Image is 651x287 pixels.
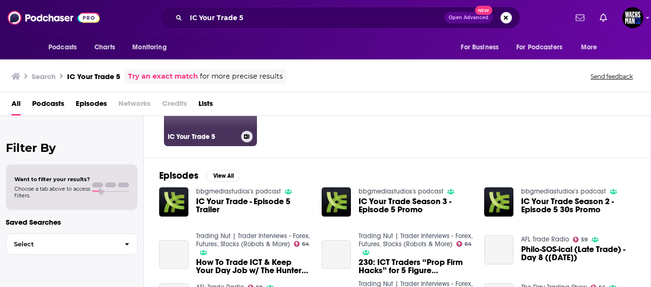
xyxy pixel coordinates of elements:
a: 64 [294,241,310,247]
span: More [581,41,597,54]
a: IC Your Trade Season 3 - Episode 5 Promo [359,197,473,214]
span: for more precise results [200,71,283,82]
span: Credits [162,96,187,115]
button: Show profile menu [622,7,643,28]
span: 59 [581,238,588,242]
span: Philo-SOS-ical (Late Trade) - Day 8 ([DATE]) [521,245,635,262]
a: IC Your Trade - Episode 5 Trailer [196,197,310,214]
a: Philo-SOS-ical (Late Trade) - Day 8 (5/10/22) [484,235,513,264]
img: IC Your Trade - Episode 5 Trailer [159,187,188,217]
div: Search podcasts, credits, & more... [160,7,520,29]
a: 59 [573,237,588,242]
img: User Profile [622,7,643,28]
a: Trading Nut | Trader Interviews - Forex, Futures, Stocks (Robots & More) [196,232,310,248]
img: IC Your Trade Season 2 - Episode 5 30s Promo [484,187,513,217]
span: 64 [302,242,309,246]
h2: Episodes [159,170,198,182]
span: Want to filter your results? [14,176,90,183]
span: New [475,6,492,15]
a: All [12,96,21,115]
a: bbgmediastudios's podcast [359,187,443,195]
span: Select [6,241,117,247]
p: Saved Searches [6,218,138,227]
img: IC Your Trade Season 3 - Episode 5 Promo [322,187,351,217]
span: Monitoring [132,41,166,54]
a: Try an exact match [128,71,198,82]
span: Choose a tab above to access filters. [14,185,90,199]
button: open menu [454,38,511,57]
h3: IC Your Trade 5 [168,133,237,141]
span: 230: ICT Traders “Prop Firm Hacks” for 5 Figure Withdrawals w/ [PERSON_NAME] [359,258,473,275]
img: Podchaser - Follow, Share and Rate Podcasts [8,9,100,27]
input: Search podcasts, credits, & more... [186,10,444,25]
span: For Podcasters [516,41,562,54]
button: open menu [574,38,609,57]
button: Send feedback [588,72,636,80]
button: open menu [42,38,89,57]
a: bbgmediastudios's podcast [521,187,606,195]
a: Philo-SOS-ical (Late Trade) - Day 8 (5/10/22) [521,245,635,262]
a: 230: ICT Traders “Prop Firm Hacks” for 5 Figure Withdrawals w/ Ethan Garland [359,258,473,275]
h2: Filter By [6,141,138,155]
button: open menu [126,38,179,57]
span: 64 [465,242,472,246]
span: Podcasts [48,41,77,54]
button: Open AdvancedNew [444,12,493,23]
a: How To Trade ICT & Keep Your Day Job w/ The Hunter Setup [196,258,310,275]
a: Podcasts [32,96,64,115]
button: Select [6,233,138,255]
a: EpisodesView All [159,170,241,182]
a: Lists [198,96,213,115]
span: Networks [118,96,151,115]
span: Logged in as WachsmanNY [622,7,643,28]
span: Charts [94,41,115,54]
a: How To Trade ICT & Keep Your Day Job w/ The Hunter Setup [159,240,188,269]
a: Show notifications dropdown [596,10,611,26]
a: Charts [88,38,121,57]
a: 64 [456,241,472,247]
a: Trading Nut | Trader Interviews - Forex, Futures, Stocks (Robots & More) [359,232,473,248]
a: AFL Trade Radio [521,235,569,243]
button: View All [206,170,241,182]
h3: IC Your Trade 5 [67,72,120,81]
a: IC Your Trade Season 2 - Episode 5 30s Promo [521,197,635,214]
button: open menu [510,38,576,57]
span: For Business [461,41,499,54]
a: bbgmediastudios's podcast [196,187,281,195]
a: Show notifications dropdown [572,10,588,26]
a: Episodes [76,96,107,115]
a: 230: ICT Traders “Prop Firm Hacks” for 5 Figure Withdrawals w/ Ethan Garland [322,240,351,269]
span: Open Advanced [449,15,488,20]
h3: Search [32,72,56,81]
